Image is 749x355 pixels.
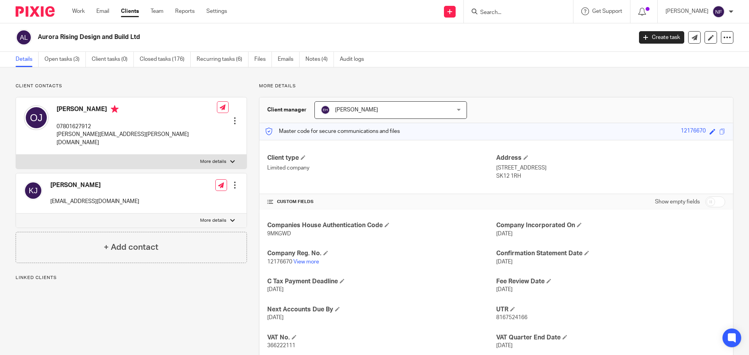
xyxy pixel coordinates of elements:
[151,7,163,15] a: Team
[496,259,513,265] span: [DATE]
[96,7,109,15] a: Email
[121,7,139,15] a: Clients
[16,6,55,17] img: Pixie
[340,52,370,67] a: Audit logs
[16,83,247,89] p: Client contacts
[712,5,725,18] img: svg%3E
[16,52,39,67] a: Details
[24,105,49,130] img: svg%3E
[104,241,158,253] h4: + Add contact
[267,199,496,205] h4: CUSTOM FIELDS
[72,7,85,15] a: Work
[267,154,496,162] h4: Client type
[496,231,513,237] span: [DATE]
[38,33,509,41] h2: Aurora Rising Design and Build Ltd
[681,127,706,136] div: 12176670
[479,9,550,16] input: Search
[50,181,139,189] h4: [PERSON_NAME]
[175,7,195,15] a: Reports
[50,198,139,205] p: [EMAIL_ADDRESS][DOMAIN_NAME]
[24,181,43,200] img: svg%3E
[267,259,292,265] span: 12176670
[57,105,217,115] h4: [PERSON_NAME]
[197,52,248,67] a: Recurring tasks (6)
[200,159,226,165] p: More details
[496,287,513,292] span: [DATE]
[496,334,725,342] h4: VAT Quarter End Date
[267,277,496,286] h4: C Tax Payment Deadline
[592,9,622,14] span: Get Support
[57,123,217,131] p: 07801627912
[305,52,334,67] a: Notes (4)
[267,221,496,230] h4: Companies House Authentication Code
[496,277,725,286] h4: Fee Review Date
[666,7,708,15] p: [PERSON_NAME]
[496,221,725,230] h4: Company Incorporated On
[267,231,291,237] span: 9MKGWD
[267,306,496,314] h4: Next Accounts Due By
[111,105,119,113] i: Primary
[267,315,284,320] span: [DATE]
[267,249,496,258] h4: Company Reg. No.
[267,287,284,292] span: [DATE]
[16,275,247,281] p: Linked clients
[267,343,295,348] span: 366222111
[267,106,307,114] h3: Client manager
[655,198,700,206] label: Show empty fields
[496,306,725,314] h4: UTR
[92,52,134,67] a: Client tasks (0)
[321,105,330,115] img: svg%3E
[639,31,684,44] a: Create task
[496,164,725,172] p: [STREET_ADDRESS]
[200,217,226,224] p: More details
[496,172,725,180] p: SK12 1RH
[496,343,513,348] span: [DATE]
[267,164,496,172] p: Limited company
[206,7,227,15] a: Settings
[44,52,86,67] a: Open tasks (3)
[254,52,272,67] a: Files
[267,334,496,342] h4: VAT No.
[496,154,725,162] h4: Address
[293,259,319,265] a: View more
[140,52,191,67] a: Closed tasks (176)
[496,249,725,258] h4: Confirmation Statement Date
[265,127,400,135] p: Master code for secure communications and files
[496,315,527,320] span: 8167524166
[259,83,733,89] p: More details
[335,107,378,113] span: [PERSON_NAME]
[16,29,32,46] img: svg%3E
[57,131,217,147] p: [PERSON_NAME][EMAIL_ADDRESS][PERSON_NAME][DOMAIN_NAME]
[278,52,300,67] a: Emails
